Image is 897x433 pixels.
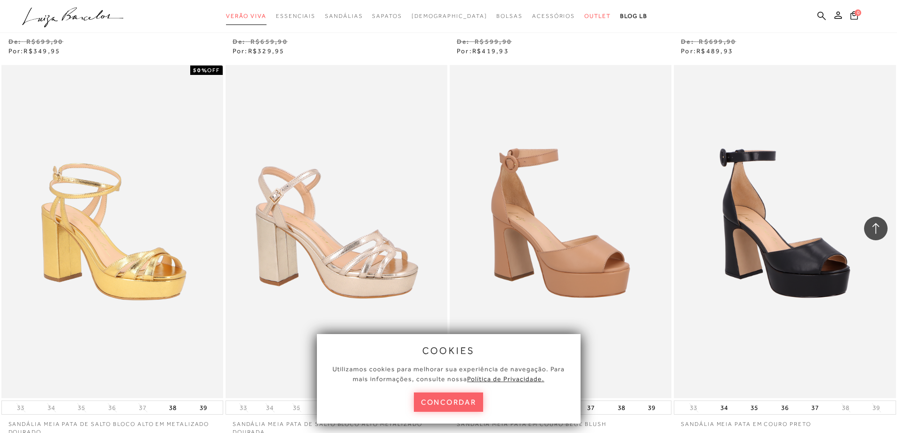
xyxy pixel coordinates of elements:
[8,47,61,55] span: Por:
[496,8,523,25] a: categoryNavScreenReaderText
[45,403,58,412] button: 34
[696,47,733,55] span: R$489,93
[855,9,861,16] span: 0
[475,38,512,45] small: R$599,90
[226,8,267,25] a: categoryNavScreenReaderText
[233,38,246,45] small: De:
[233,47,285,55] span: Por:
[332,365,565,383] span: Utilizamos cookies para melhorar sua experiência de navegação. Para mais informações, consulte nossa
[226,13,267,19] span: Verão Viva
[412,8,487,25] a: noSubCategoriesText
[226,66,446,397] img: SANDÁLIA MEIA PATA DE SALTO BLOCO ALTO METALIZADO DOURADA
[687,403,700,412] button: 33
[325,13,363,19] span: Sandálias
[457,38,470,45] small: De:
[675,66,895,397] img: SANDÁLIA MEIA PATA EM COURO PRETO
[251,38,288,45] small: R$659,90
[290,403,303,412] button: 35
[718,401,731,414] button: 34
[532,13,575,19] span: Acessórios
[24,47,60,55] span: R$349,95
[674,415,896,428] a: SANDÁLIA MEIA PATA EM COURO PRETO
[496,13,523,19] span: Bolsas
[372,8,402,25] a: categoryNavScreenReaderText
[615,401,628,414] button: 38
[451,66,671,397] img: SANDÁLIA MEIA PATA EM COURO BEGE BLUSH
[681,38,694,45] small: De:
[699,38,736,45] small: R$699,90
[263,403,276,412] button: 34
[136,403,149,412] button: 37
[14,403,27,412] button: 33
[620,8,647,25] a: BLOG LB
[248,47,285,55] span: R$329,95
[467,375,544,383] a: Política de Privacidade.
[645,401,658,414] button: 39
[839,403,852,412] button: 38
[457,47,509,55] span: Por:
[197,401,210,414] button: 39
[166,401,179,414] button: 38
[870,403,883,412] button: 39
[8,38,22,45] small: De:
[584,8,611,25] a: categoryNavScreenReaderText
[105,403,119,412] button: 36
[778,401,792,414] button: 36
[237,403,250,412] button: 33
[207,67,220,74] span: OFF
[26,38,64,45] small: R$699,90
[808,401,822,414] button: 37
[748,401,761,414] button: 35
[193,67,208,74] strong: 50%
[472,47,509,55] span: R$419,93
[532,8,575,25] a: categoryNavScreenReaderText
[584,13,611,19] span: Outlet
[422,345,475,356] span: cookies
[681,47,733,55] span: Por:
[848,10,861,23] button: 0
[412,13,487,19] span: [DEMOGRAPHIC_DATA]
[414,392,484,412] button: concordar
[276,8,315,25] a: categoryNavScreenReaderText
[372,13,402,19] span: Sapatos
[2,66,222,397] img: SANDÁLIA MEIA PATA DE SALTO BLOCO ALTO EM METALIZADO DOURADO
[620,13,647,19] span: BLOG LB
[325,8,363,25] a: categoryNavScreenReaderText
[584,401,598,414] button: 37
[276,13,315,19] span: Essenciais
[75,403,88,412] button: 35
